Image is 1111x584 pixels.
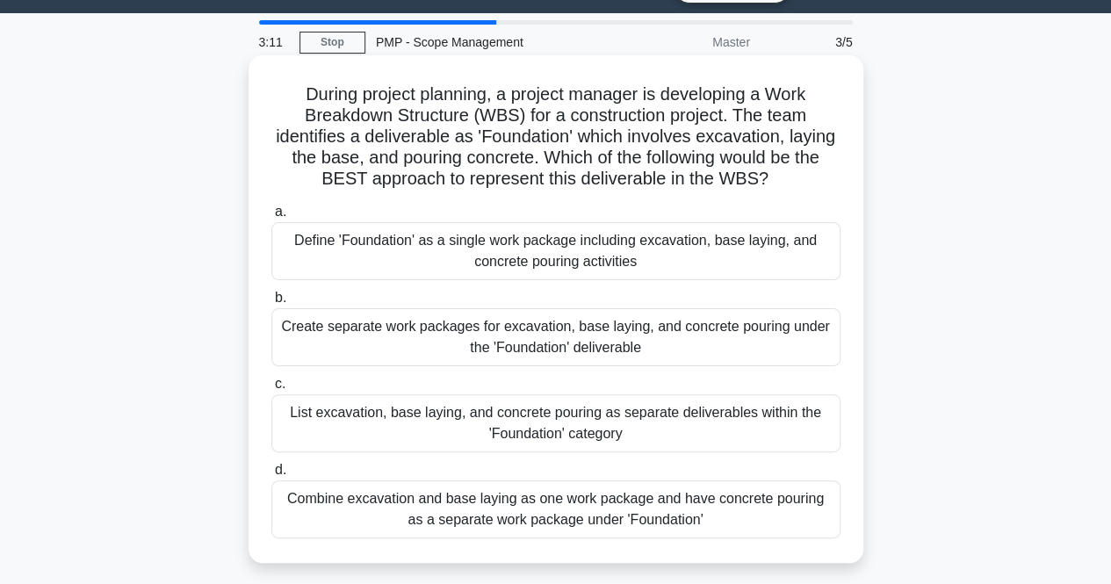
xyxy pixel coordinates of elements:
[275,290,286,305] span: b.
[271,480,840,538] div: Combine excavation and base laying as one work package and have concrete pouring as a separate wo...
[275,376,285,391] span: c.
[270,83,842,191] h5: During project planning, a project manager is developing a Work Breakdown Structure (WBS) for a c...
[761,25,863,60] div: 3/5
[607,25,761,60] div: Master
[365,25,607,60] div: PMP - Scope Management
[271,394,840,452] div: List excavation, base laying, and concrete pouring as separate deliverables within the 'Foundatio...
[271,222,840,280] div: Define 'Foundation' as a single work package including excavation, base laying, and concrete pour...
[249,25,299,60] div: 3:11
[275,462,286,477] span: d.
[275,204,286,219] span: a.
[271,308,840,366] div: Create separate work packages for excavation, base laying, and concrete pouring under the 'Founda...
[299,32,365,54] a: Stop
